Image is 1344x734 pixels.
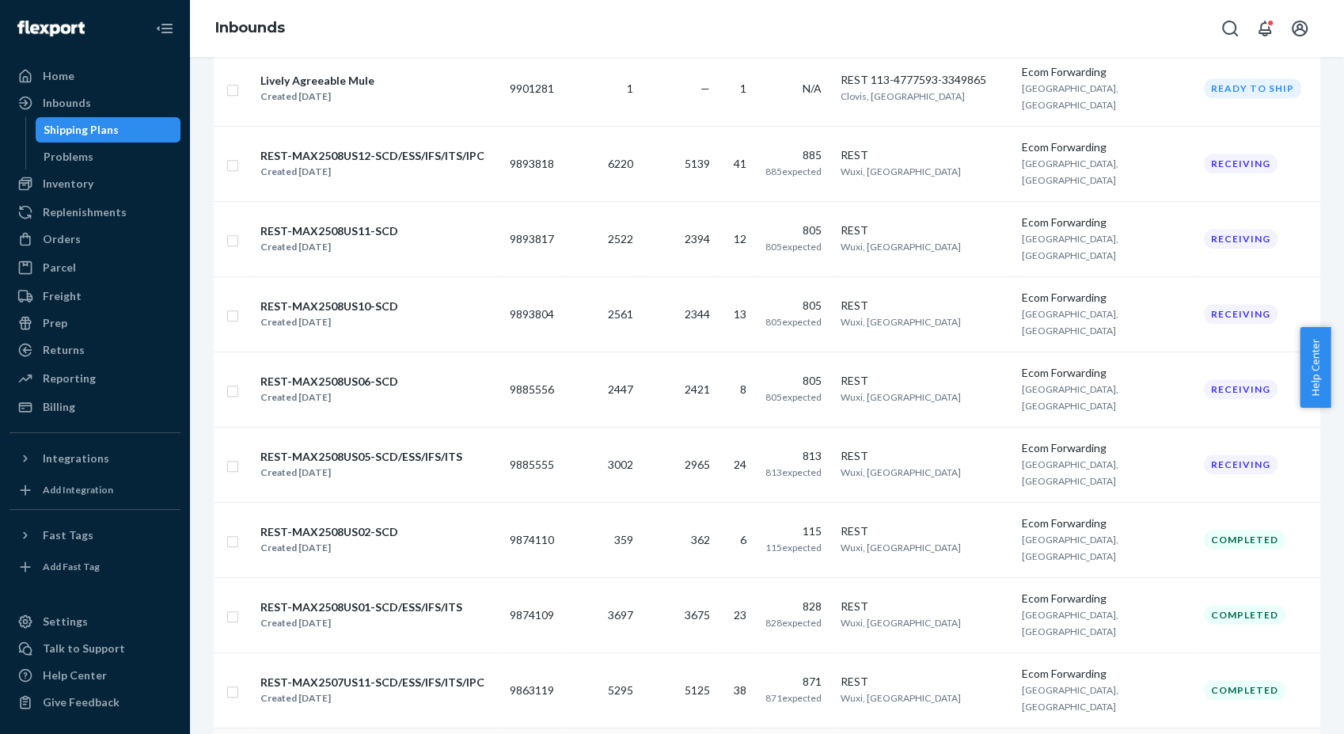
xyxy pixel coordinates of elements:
div: Completed [1204,605,1285,625]
div: Fast Tags [43,527,93,543]
div: Problems [44,149,93,165]
span: [GEOGRAPHIC_DATA], [GEOGRAPHIC_DATA] [1022,609,1118,637]
div: Ecom Forwarding [1022,515,1191,531]
a: Inventory [9,171,180,196]
div: REST-MAX2508US12-SCD/ESS/IFS/ITS/IPC [260,148,484,164]
div: Created [DATE] [260,89,374,105]
div: REST 113-4777593-3349865 [841,72,1010,88]
div: Ecom Forwarding [1022,290,1191,306]
span: [GEOGRAPHIC_DATA], [GEOGRAPHIC_DATA] [1022,534,1118,562]
span: 3002 [608,458,633,471]
span: Wuxi, [GEOGRAPHIC_DATA] [841,241,961,253]
a: Returns [9,337,180,363]
div: Created [DATE] [260,239,398,255]
span: 871 expected [765,692,822,704]
a: Problems [36,144,181,169]
div: 813 [765,448,822,464]
span: 805 expected [765,241,822,253]
div: Freight [43,288,82,304]
td: 9885555 [503,427,560,502]
div: Talk to Support [43,641,125,656]
div: Receiving [1204,304,1278,324]
div: Give Feedback [43,694,120,710]
div: Created [DATE] [260,540,398,556]
span: 885 expected [765,165,822,177]
div: Add Fast Tag [43,560,100,573]
a: Inbounds [215,19,285,36]
span: [GEOGRAPHIC_DATA], [GEOGRAPHIC_DATA] [1022,383,1118,412]
span: 6220 [608,157,633,170]
span: 359 [614,533,633,546]
span: 2344 [685,307,710,321]
div: REST [841,448,1010,464]
div: Receiving [1204,379,1278,399]
a: Reporting [9,366,180,391]
div: REST [841,222,1010,238]
a: Shipping Plans [36,117,181,143]
button: Open account menu [1284,13,1316,44]
div: Receiving [1204,229,1278,249]
span: [GEOGRAPHIC_DATA], [GEOGRAPHIC_DATA] [1022,82,1118,111]
a: Talk to Support [9,636,180,661]
span: 24 [734,458,746,471]
span: 2965 [685,458,710,471]
div: Inventory [43,176,93,192]
span: Wuxi, [GEOGRAPHIC_DATA] [841,165,961,177]
span: 813 expected [765,466,822,478]
a: Help Center [9,663,180,688]
div: Parcel [43,260,76,276]
div: Help Center [43,667,107,683]
span: 41 [734,157,746,170]
span: 2522 [608,232,633,245]
button: Fast Tags [9,523,180,548]
span: 1 [627,82,633,95]
div: Ecom Forwarding [1022,215,1191,230]
td: 9885556 [503,352,560,427]
span: Wuxi, [GEOGRAPHIC_DATA] [841,617,961,629]
span: Wuxi, [GEOGRAPHIC_DATA] [841,542,961,553]
div: Replenishments [43,204,127,220]
span: [GEOGRAPHIC_DATA], [GEOGRAPHIC_DATA] [1022,684,1118,713]
span: Wuxi, [GEOGRAPHIC_DATA] [841,466,961,478]
div: Add Integration [43,483,113,496]
a: Parcel [9,255,180,280]
span: 13 [734,307,746,321]
div: REST-MAX2508US02-SCD [260,524,398,540]
div: Ecom Forwarding [1022,365,1191,381]
button: Open Search Box [1214,13,1246,44]
a: Add Integration [9,477,180,503]
img: Flexport logo [17,21,85,36]
span: Wuxi, [GEOGRAPHIC_DATA] [841,692,961,704]
div: REST-MAX2508US06-SCD [260,374,398,390]
div: 885 [765,147,822,163]
span: 3675 [685,608,710,622]
span: 38 [734,683,746,697]
span: 2561 [608,307,633,321]
div: Integrations [43,451,109,466]
div: Ecom Forwarding [1022,440,1191,456]
td: 9874110 [503,502,560,577]
span: 8 [740,382,746,396]
div: Created [DATE] [260,314,398,330]
span: 805 expected [765,316,822,328]
div: Receiving [1204,454,1278,474]
span: [GEOGRAPHIC_DATA], [GEOGRAPHIC_DATA] [1022,458,1118,487]
div: Receiving [1204,154,1278,173]
div: Ecom Forwarding [1022,666,1191,682]
span: 115 expected [765,542,822,553]
span: 805 expected [765,391,822,403]
span: Wuxi, [GEOGRAPHIC_DATA] [841,316,961,328]
button: Open notifications [1249,13,1281,44]
span: 5125 [685,683,710,697]
span: Wuxi, [GEOGRAPHIC_DATA] [841,391,961,403]
div: Created [DATE] [260,690,484,706]
button: Close Navigation [149,13,180,44]
span: 5139 [685,157,710,170]
div: REST [841,674,1010,690]
span: [GEOGRAPHIC_DATA], [GEOGRAPHIC_DATA] [1022,233,1118,261]
div: 805 [765,298,822,314]
span: 6 [740,533,746,546]
span: 362 [691,533,710,546]
div: Created [DATE] [260,465,462,481]
a: Prep [9,310,180,336]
